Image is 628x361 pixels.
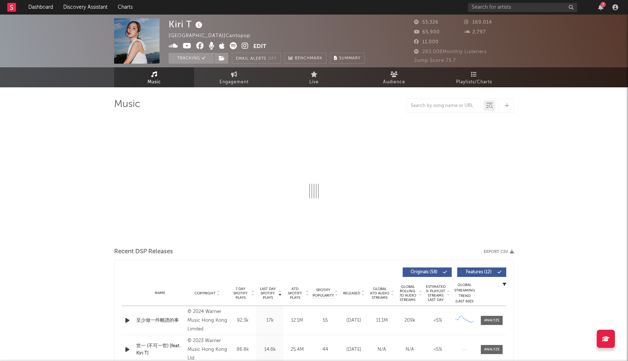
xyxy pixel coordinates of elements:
[414,30,440,35] span: 65,900
[370,287,390,300] span: Global ATD Audio Streams
[426,285,446,302] span: Estimated % Playlist Streams Last Day
[313,346,338,353] div: 44
[370,346,394,353] div: N/A
[232,53,281,64] button: Email AlertsOff
[114,67,194,87] a: Music
[339,56,361,60] span: Summary
[484,250,514,254] button: Export CSV
[136,342,184,357] a: 世一 (不可一世) [feat. Kiri T]
[231,317,254,324] div: 92.3k
[403,267,452,277] button: Originals(58)
[598,4,603,10] button: 7
[285,346,309,353] div: 25.4M
[194,291,216,295] span: Copyright
[464,20,492,25] span: 169,014
[330,53,365,64] button: Summary
[309,78,319,87] span: Live
[407,270,441,274] span: Originals ( 58 )
[414,58,456,63] span: Jump Score: 75.7
[398,317,422,324] div: 209k
[407,103,484,109] input: Search by song name or URL
[253,42,266,51] button: Edit
[600,2,606,7] div: 7
[426,346,450,353] div: <5%
[136,317,184,324] a: 至少做一件離譜的事
[114,247,173,256] span: Recent DSP Releases
[398,346,422,353] div: N/A
[258,346,282,353] div: 14.8k
[462,270,495,274] span: Features ( 12 )
[231,346,254,353] div: 86.8k
[220,78,249,87] span: Engagement
[258,287,277,300] span: Last Day Spotify Plays
[258,317,282,324] div: 17k
[136,290,184,296] div: Name
[457,267,506,277] button: Features(12)
[169,18,204,30] div: Kiri T
[370,317,394,324] div: 11.1M
[426,317,450,324] div: <5%
[274,67,354,87] a: Live
[354,67,434,87] a: Audience
[231,287,250,300] span: 7 Day Spotify Plays
[342,317,366,324] div: [DATE]
[434,67,514,87] a: Playlists/Charts
[169,32,259,40] div: [GEOGRAPHIC_DATA] | Cantopop
[454,282,475,304] div: Global Streaming Trend (Last 60D)
[414,49,487,54] span: 283,008 Monthly Listeners
[285,317,309,324] div: 12.1M
[194,67,274,87] a: Engagement
[285,53,326,64] a: Benchmark
[268,57,277,61] em: Off
[456,78,492,87] span: Playlists/Charts
[313,287,334,298] span: Spotify Popularity
[414,40,439,44] span: 11,000
[342,346,366,353] div: [DATE]
[468,3,577,12] input: Search for artists
[148,78,161,87] span: Music
[398,285,418,302] span: Global Rolling 7D Audio Streams
[343,291,360,295] span: Released
[414,20,439,25] span: 53,326
[285,287,305,300] span: ATD Spotify Plays
[464,30,486,35] span: 2,797
[188,308,227,334] div: © 2024 Warner Music Hong Kong Limited
[383,78,405,87] span: Audience
[295,54,322,63] span: Benchmark
[313,317,338,324] div: 55
[169,53,214,64] button: Tracking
